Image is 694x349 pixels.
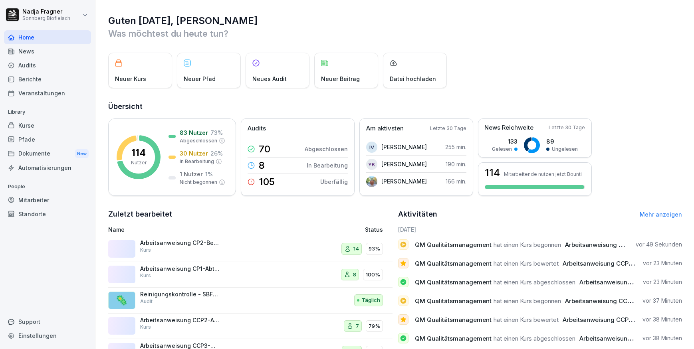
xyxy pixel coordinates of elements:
p: 93% [369,245,380,253]
p: Name [108,225,285,234]
span: hat einen Kurs begonnen [494,241,561,248]
p: vor 38 Minuten [642,334,682,342]
a: DokumenteNew [4,146,91,161]
p: Ungelesen [552,146,578,153]
h2: Übersicht [108,101,682,112]
p: 7 [356,322,359,330]
p: Sonnberg Biofleisch [22,16,70,21]
p: Library [4,106,91,118]
p: 🦠 [116,293,128,308]
a: Home [4,30,91,44]
img: il98eorql7o7ex2964xnzhyp.png [366,176,377,187]
p: Letzte 30 Tage [549,124,585,131]
a: Arbeitsanweisung CP1-AbtrocknungKurs8100% [108,262,393,288]
h6: [DATE] [398,225,682,234]
p: Reinigungskontrolle - SBFL Fleisch 2 [140,291,220,298]
p: 105 [259,177,275,187]
p: Status [365,225,383,234]
div: Support [4,315,91,329]
a: Pfade [4,132,91,146]
div: YK [366,159,377,170]
h2: Zuletzt bearbeitet [108,209,393,220]
p: Neues Audit [252,75,287,83]
a: Kurse [4,118,91,132]
p: Nadja Fragner [22,8,70,15]
p: [PERSON_NAME] [381,143,427,151]
p: People [4,180,91,193]
p: [PERSON_NAME] [381,160,427,168]
p: vor 49 Sekunden [636,241,682,248]
p: 83 Nutzer [180,128,208,137]
a: Audits [4,58,91,72]
p: 114 [131,148,146,158]
span: QM Qualitätsmanagement [415,335,492,342]
p: 8 [259,161,265,170]
p: Gelesen [492,146,512,153]
p: [PERSON_NAME] [381,177,427,185]
p: 133 [492,137,518,146]
span: Arbeitsanweisung CCP3-Metalldetektion [565,297,682,305]
div: Veranstaltungen [4,86,91,100]
p: vor 37 Minuten [642,297,682,305]
p: 8 [353,271,356,279]
p: 70 [259,144,270,154]
h1: Guten [DATE], [PERSON_NAME] [108,14,682,27]
p: Neuer Beitrag [321,75,360,83]
a: Mehr anzeigen [640,211,682,218]
p: 100% [366,271,380,279]
p: Kurs [140,323,151,331]
p: Datei hochladen [390,75,436,83]
p: 79% [369,322,380,330]
span: QM Qualitätsmanagement [415,278,492,286]
p: Arbeitsanweisung CP2-Begasen [140,239,220,246]
p: Kurs [140,246,151,254]
p: In Bearbeitung [307,161,348,170]
a: Einstellungen [4,329,91,343]
span: Arbeitsanweisung CCP2-Abtrocknung [563,316,672,323]
p: 255 min. [445,143,466,151]
p: Letzte 30 Tage [430,125,466,132]
p: Abgeschlossen [305,145,348,153]
a: Standorte [4,207,91,221]
p: 1 % [205,170,213,178]
p: 89 [546,137,578,146]
p: Überfällig [320,177,348,186]
a: 🦠Reinigungskontrolle - SBFL Fleisch 2AuditTäglich [108,288,393,314]
span: hat einen Kurs begonnen [494,297,561,305]
span: hat einen Kurs bewertet [494,260,559,267]
a: Arbeitsanweisung CCP2-AbtrocknungKurs779% [108,314,393,339]
p: In Bearbeitung [180,158,214,165]
p: News Reichweite [484,123,533,132]
span: Arbeitsanweisung CCP3-Metalldetektion [563,260,680,267]
a: News [4,44,91,58]
a: Mitarbeiter [4,193,91,207]
p: 14 [353,245,359,253]
span: QM Qualitätsmanagement [415,241,492,248]
p: vor 38 Minuten [642,315,682,323]
div: Dokumente [4,146,91,161]
span: hat einen Kurs abgeschlossen [494,335,575,342]
p: 30 Nutzer [180,149,208,158]
p: 190 min. [446,160,466,168]
p: Audits [248,124,266,133]
span: Arbeitsanweisung CCP2-Abtrocknung [579,335,688,342]
p: Arbeitsanweisung CCP2-Abtrocknung [140,317,220,324]
p: 26 % [210,149,223,158]
p: Nutzer [131,159,147,166]
p: Audit [140,298,153,305]
a: Automatisierungen [4,161,91,175]
h2: Aktivitäten [398,209,437,220]
p: Neuer Kurs [115,75,146,83]
span: QM Qualitätsmanagement [415,316,492,323]
p: Abgeschlossen [180,137,217,144]
h3: 114 [485,168,500,177]
p: Was möchtest du heute tun? [108,27,682,40]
